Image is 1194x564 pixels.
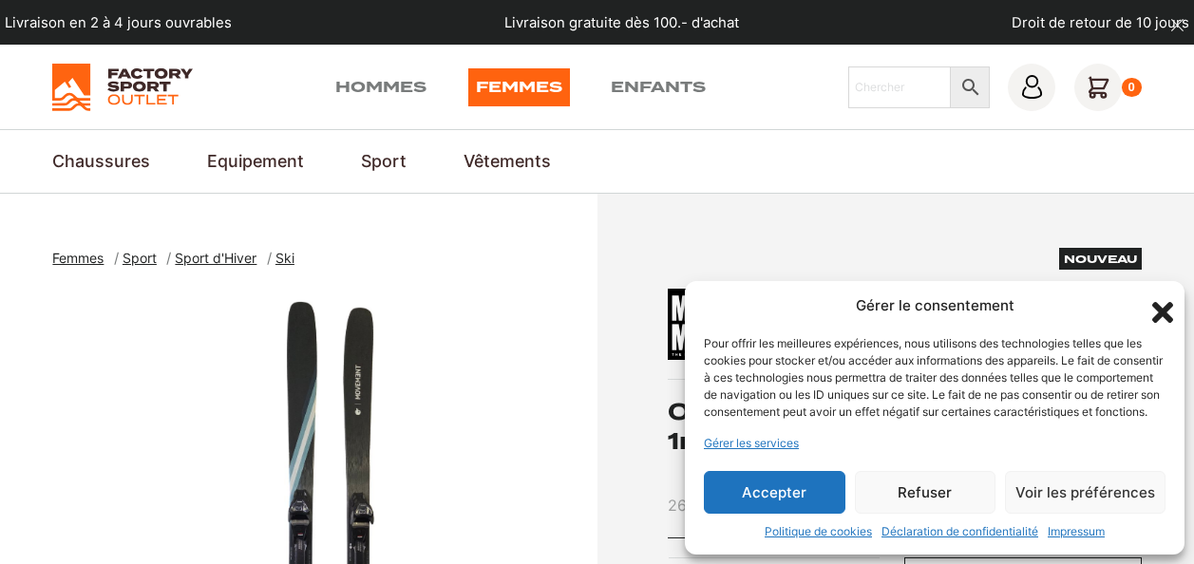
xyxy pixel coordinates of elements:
span: Sport d'Hiver [175,250,256,266]
a: Enfants [611,68,706,106]
h1: Occasion Ski Movement GO 90 1m70 avec fixes [668,398,1142,456]
button: Accepter [704,471,845,514]
a: Déclaration de confidentialité [881,523,1038,540]
a: Sport d'Hiver [175,250,267,266]
span: Ski [275,250,294,266]
a: Ski [275,250,305,266]
bdi: 260.00 [668,496,750,515]
input: Chercher [848,66,951,108]
button: Voir les préférences [1005,471,1166,514]
a: Equipement [207,149,304,175]
a: Femmes [52,250,114,266]
a: Hommes [335,68,426,106]
a: Sport [123,250,167,266]
span: Nouveau [1064,252,1137,266]
a: Impressum [1048,523,1105,540]
a: Gérer les services [704,435,799,452]
button: dismiss [1161,9,1194,43]
div: Pour offrir les meilleures expériences, nous utilisons des technologies telles que les cookies po... [704,335,1164,421]
div: Gérer le consentement [856,295,1014,317]
button: Refuser [855,471,996,514]
nav: breadcrumbs [52,248,304,269]
div: Fermer la boîte de dialogue [1147,296,1166,315]
a: Chaussures [52,149,150,175]
a: Sport [361,149,407,175]
p: Livraison gratuite dès 100.- d'achat [504,12,739,33]
a: Femmes [468,68,570,106]
img: Factory Sport Outlet [52,64,192,111]
div: 0 [1122,78,1142,97]
span: Sport [123,250,157,266]
a: Politique de cookies [765,523,872,540]
span: Femmes [52,250,104,266]
p: Livraison en 2 à 4 jours ouvrables [5,12,232,33]
p: Droit de retour de 10 jours [1012,12,1189,33]
a: Vêtements [464,149,551,175]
